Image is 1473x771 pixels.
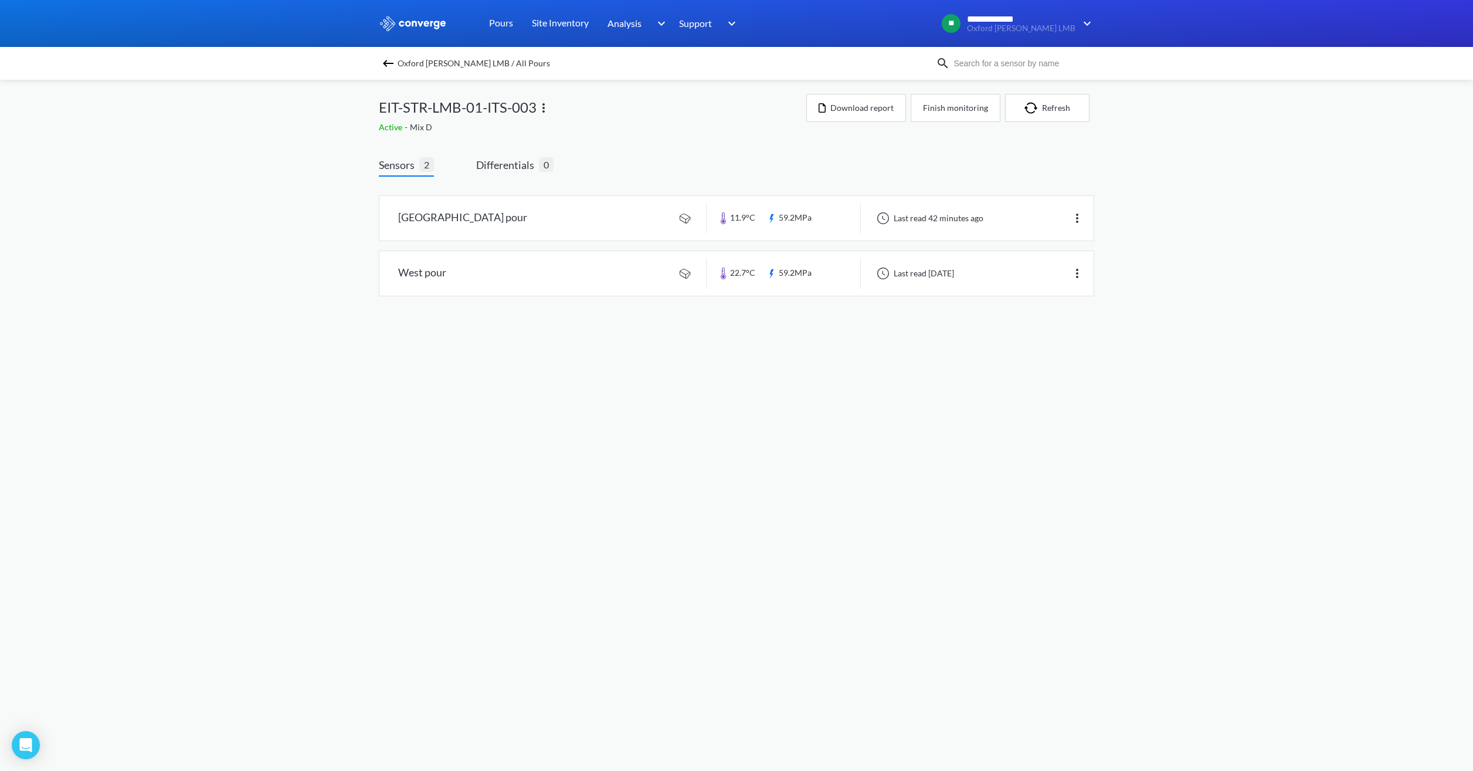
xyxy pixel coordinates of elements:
button: Finish monitoring [911,94,1000,122]
span: Analysis [607,16,642,31]
img: icon-search.svg [936,56,950,70]
img: downArrow.svg [720,16,739,31]
img: more.svg [1070,211,1084,225]
img: logo_ewhite.svg [379,16,447,31]
span: Oxford [PERSON_NAME] LMB / All Pours [398,55,550,72]
span: EIT-STR-LMB-01-ITS-003 [379,96,537,119]
input: Search for a sensor by name [950,57,1092,70]
span: 0 [539,157,554,172]
img: downArrow.svg [1075,16,1094,31]
span: Sensors [379,157,419,173]
img: icon-refresh.svg [1024,102,1042,114]
span: Active [379,122,405,132]
img: icon-file.svg [819,103,826,113]
button: Download report [806,94,906,122]
span: 2 [419,157,434,172]
span: Support [679,16,712,31]
div: Open Intercom Messenger [12,731,40,759]
img: more.svg [1070,266,1084,280]
span: Differentials [476,157,539,173]
span: Oxford [PERSON_NAME] LMB [967,24,1075,33]
img: more.svg [537,101,551,115]
div: Mix D [379,121,806,134]
img: downArrow.svg [650,16,668,31]
span: - [405,122,410,132]
img: backspace.svg [381,56,395,70]
button: Refresh [1005,94,1090,122]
